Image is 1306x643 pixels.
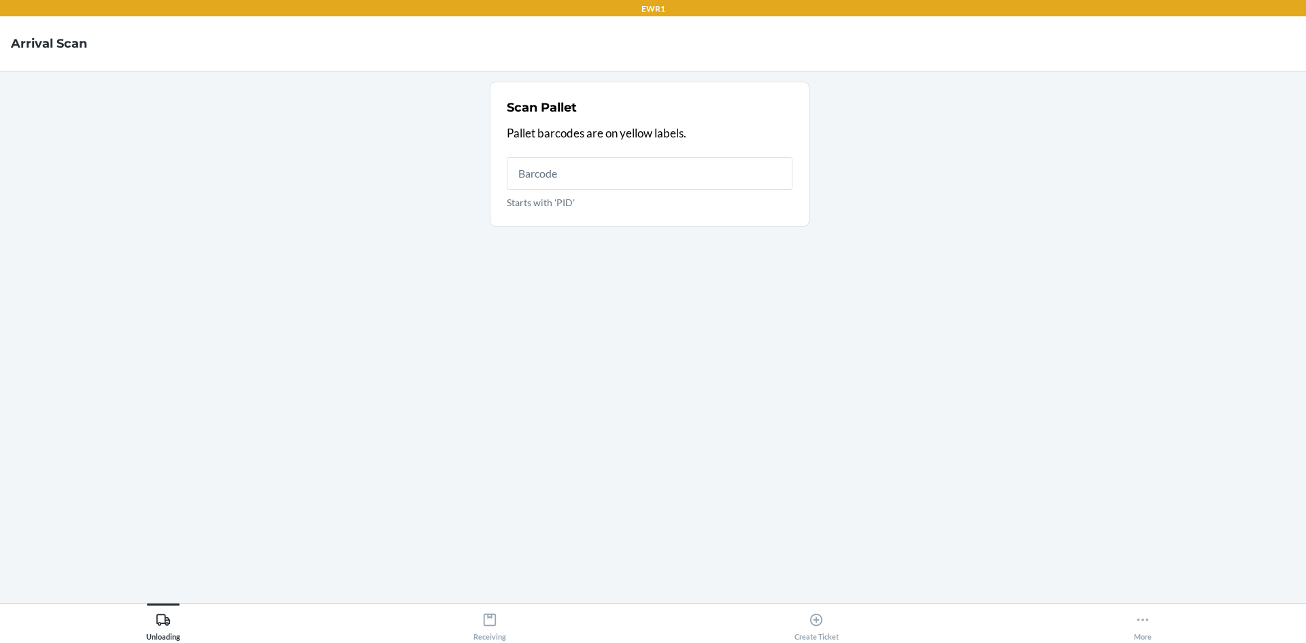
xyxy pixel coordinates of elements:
div: Receiving [473,607,506,641]
p: Starts with 'PID' [507,195,792,210]
div: Create Ticket [794,607,839,641]
input: Starts with 'PID' [507,157,792,190]
div: More [1134,607,1152,641]
h4: Arrival Scan [11,35,87,52]
p: EWR1 [641,3,665,15]
button: Create Ticket [653,604,979,641]
h2: Scan Pallet [507,99,577,116]
button: More [979,604,1306,641]
p: Pallet barcodes are on yellow labels. [507,125,792,142]
button: Receiving [326,604,653,641]
div: Unloading [146,607,180,641]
